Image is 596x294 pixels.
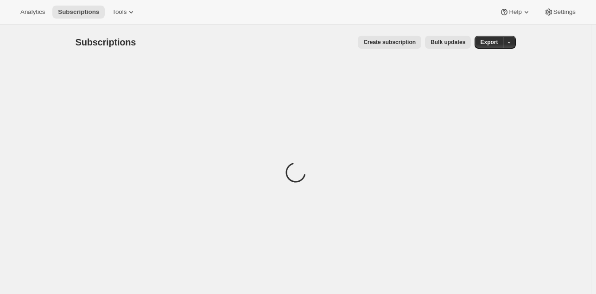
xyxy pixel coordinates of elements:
button: Bulk updates [425,36,471,49]
span: Subscriptions [58,8,99,16]
span: Create subscription [363,38,416,46]
span: Subscriptions [76,37,136,47]
button: Tools [107,6,141,19]
button: Subscriptions [52,6,105,19]
span: Help [509,8,521,16]
button: Export [475,36,503,49]
span: Tools [112,8,127,16]
button: Analytics [15,6,51,19]
span: Analytics [20,8,45,16]
span: Bulk updates [431,38,465,46]
span: Export [480,38,498,46]
button: Create subscription [358,36,421,49]
span: Settings [553,8,576,16]
button: Settings [539,6,581,19]
button: Help [494,6,536,19]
